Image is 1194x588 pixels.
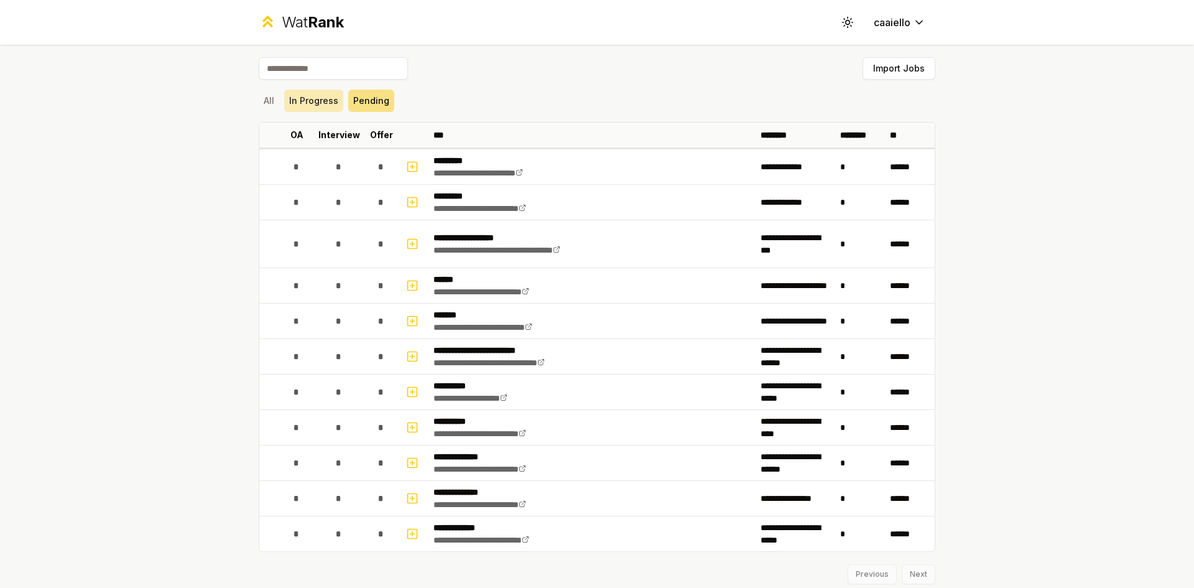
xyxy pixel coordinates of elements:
[282,12,344,32] div: Wat
[290,129,303,141] p: OA
[259,12,344,32] a: WatRank
[259,90,279,112] button: All
[284,90,343,112] button: In Progress
[370,129,393,141] p: Offer
[863,57,935,80] button: Import Jobs
[308,13,344,31] span: Rank
[348,90,394,112] button: Pending
[874,15,910,30] span: caaiello
[864,11,935,34] button: caaiello
[318,129,360,141] p: Interview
